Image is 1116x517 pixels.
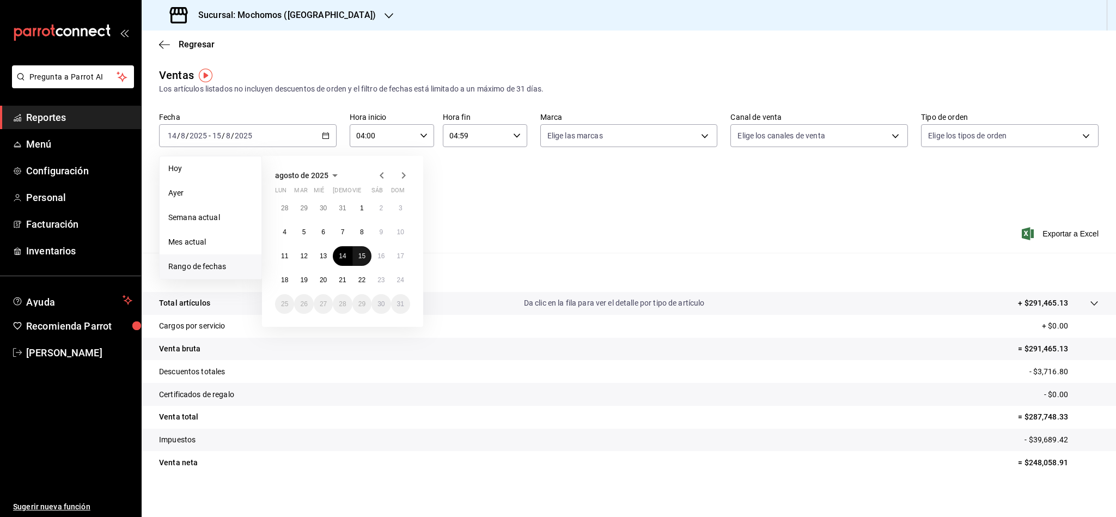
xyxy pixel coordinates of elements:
p: Venta bruta [159,343,200,355]
button: 14 de agosto de 2025 [333,246,352,266]
span: / [177,131,180,140]
abbr: 14 de agosto de 2025 [339,252,346,260]
button: 15 de agosto de 2025 [352,246,371,266]
button: open_drawer_menu [120,28,129,37]
p: - $3,716.80 [1029,366,1099,378]
button: 24 de agosto de 2025 [391,270,410,290]
p: Impuestos [159,434,196,446]
abbr: 31 de agosto de 2025 [397,300,404,308]
abbr: 24 de agosto de 2025 [397,276,404,284]
abbr: 5 de agosto de 2025 [302,228,306,236]
button: 1 de agosto de 2025 [352,198,371,218]
button: Regresar [159,39,215,50]
abbr: 1 de agosto de 2025 [360,204,364,212]
abbr: 27 de agosto de 2025 [320,300,327,308]
div: Los artículos listados no incluyen descuentos de orden y el filtro de fechas está limitado a un m... [159,83,1099,95]
abbr: 7 de agosto de 2025 [341,228,345,236]
label: Fecha [159,113,337,121]
span: Mes actual [168,236,253,248]
p: Venta total [159,411,198,423]
span: Inventarios [26,244,132,258]
button: 29 de julio de 2025 [294,198,313,218]
span: Semana actual [168,212,253,223]
abbr: 11 de agosto de 2025 [281,252,288,260]
span: Configuración [26,163,132,178]
abbr: 30 de agosto de 2025 [377,300,385,308]
abbr: sábado [371,187,383,198]
label: Hora inicio [350,113,434,121]
span: Rango de fechas [168,261,253,272]
button: 8 de agosto de 2025 [352,222,371,242]
p: Da clic en la fila para ver el detalle por tipo de artículo [524,297,705,309]
abbr: 8 de agosto de 2025 [360,228,364,236]
span: Recomienda Parrot [26,319,132,333]
p: Total artículos [159,297,210,309]
p: = $248,058.91 [1018,457,1099,469]
abbr: miércoles [314,187,324,198]
span: Personal [26,190,132,205]
button: 3 de agosto de 2025 [391,198,410,218]
h3: Sucursal: Mochomos ([GEOGRAPHIC_DATA]) [190,9,376,22]
p: Cargos por servicio [159,320,225,332]
abbr: 31 de julio de 2025 [339,204,346,212]
button: 10 de agosto de 2025 [391,222,410,242]
button: 5 de agosto de 2025 [294,222,313,242]
button: 23 de agosto de 2025 [371,270,391,290]
button: 20 de agosto de 2025 [314,270,333,290]
p: Venta neta [159,457,198,469]
abbr: 23 de agosto de 2025 [377,276,385,284]
p: - $0.00 [1044,389,1099,400]
span: Facturación [26,217,132,232]
button: Pregunta a Parrot AI [12,65,134,88]
span: / [186,131,189,140]
p: + $291,465.13 [1018,297,1068,309]
label: Marca [540,113,718,121]
span: Ayer [168,187,253,199]
abbr: 25 de agosto de 2025 [281,300,288,308]
p: + $0.00 [1042,320,1099,332]
span: agosto de 2025 [275,171,328,180]
abbr: 6 de agosto de 2025 [321,228,325,236]
abbr: 28 de agosto de 2025 [339,300,346,308]
abbr: 9 de agosto de 2025 [379,228,383,236]
span: Menú [26,137,132,151]
button: 11 de agosto de 2025 [275,246,294,266]
span: Pregunta a Parrot AI [29,71,117,83]
abbr: 15 de agosto de 2025 [358,252,365,260]
p: - $39,689.42 [1024,434,1099,446]
abbr: lunes [275,187,286,198]
button: 2 de agosto de 2025 [371,198,391,218]
abbr: domingo [391,187,405,198]
span: Hoy [168,163,253,174]
input: -- [212,131,222,140]
abbr: 12 de agosto de 2025 [300,252,307,260]
abbr: 13 de agosto de 2025 [320,252,327,260]
div: Ventas [159,67,194,83]
abbr: 30 de julio de 2025 [320,204,327,212]
button: 30 de julio de 2025 [314,198,333,218]
abbr: 18 de agosto de 2025 [281,276,288,284]
p: = $291,465.13 [1018,343,1099,355]
button: 12 de agosto de 2025 [294,246,313,266]
button: 7 de agosto de 2025 [333,222,352,242]
button: 9 de agosto de 2025 [371,222,391,242]
button: 19 de agosto de 2025 [294,270,313,290]
button: 31 de agosto de 2025 [391,294,410,314]
abbr: 22 de agosto de 2025 [358,276,365,284]
span: Reportes [26,110,132,125]
abbr: 21 de agosto de 2025 [339,276,346,284]
label: Tipo de orden [921,113,1099,121]
span: Exportar a Excel [1024,227,1099,240]
button: 25 de agosto de 2025 [275,294,294,314]
button: 17 de agosto de 2025 [391,246,410,266]
button: 18 de agosto de 2025 [275,270,294,290]
button: 22 de agosto de 2025 [352,270,371,290]
label: Hora fin [443,113,527,121]
abbr: jueves [333,187,397,198]
button: 26 de agosto de 2025 [294,294,313,314]
abbr: 4 de agosto de 2025 [283,228,286,236]
abbr: 20 de agosto de 2025 [320,276,327,284]
abbr: 19 de agosto de 2025 [300,276,307,284]
span: Elige los tipos de orden [928,130,1007,141]
span: / [222,131,225,140]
